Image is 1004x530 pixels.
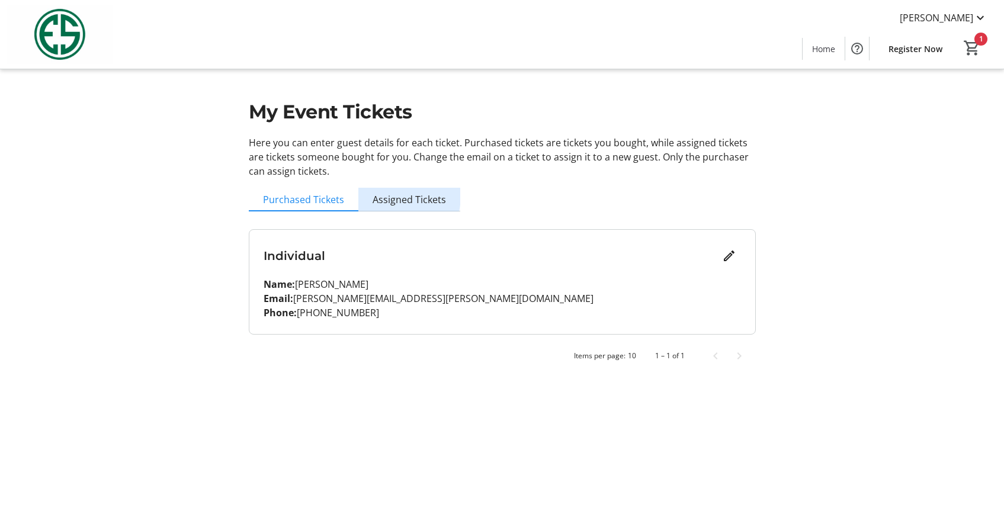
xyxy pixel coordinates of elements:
h3: Individual [264,247,717,265]
img: Evans Scholars Foundation's Logo [7,5,113,64]
span: Assigned Tickets [373,195,446,204]
button: [PERSON_NAME] [890,8,997,27]
div: 1 – 1 of 1 [655,351,685,361]
strong: Phone: [264,306,297,319]
span: Home [812,43,835,55]
p: [PERSON_NAME] [264,277,741,291]
a: Home [803,38,845,60]
h1: My Event Tickets [249,98,756,126]
span: Purchased Tickets [263,195,344,204]
a: Register Now [879,38,952,60]
span: [PERSON_NAME] [900,11,973,25]
button: Cart [961,37,983,59]
div: 10 [628,351,636,361]
div: Items per page: [574,351,626,361]
p: Here you can enter guest details for each ticket. Purchased tickets are tickets you bought, while... [249,136,756,178]
button: Previous page [704,344,727,368]
mat-paginator: Select page [249,344,756,368]
button: Help [845,37,869,60]
p: [PERSON_NAME][EMAIL_ADDRESS][PERSON_NAME][DOMAIN_NAME] [264,291,741,306]
span: Register Now [888,43,942,55]
button: Edit [717,244,741,268]
strong: Email: [264,292,293,305]
button: Next page [727,344,751,368]
strong: Name: [264,278,295,291]
p: [PHONE_NUMBER] [264,306,741,320]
